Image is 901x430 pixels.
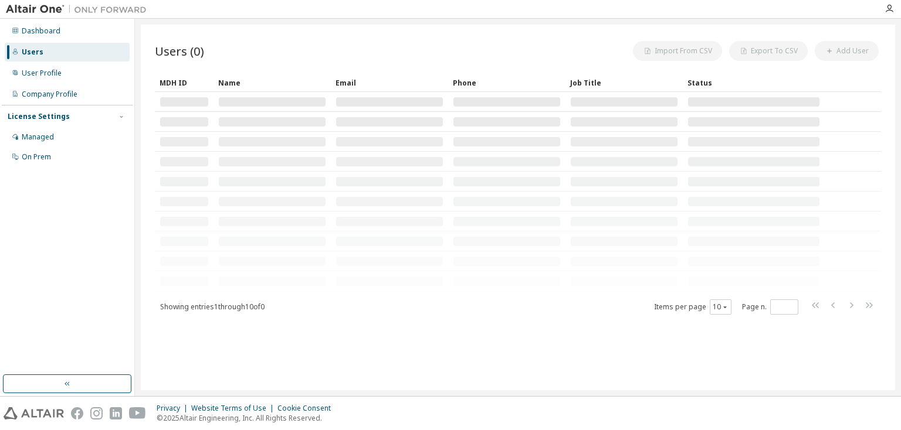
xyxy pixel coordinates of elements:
div: Privacy [157,404,191,413]
span: Users (0) [155,43,204,59]
span: Items per page [654,299,731,315]
div: Job Title [570,73,678,92]
div: License Settings [8,112,70,121]
button: 10 [713,302,729,312]
img: instagram.svg [90,407,103,419]
img: facebook.svg [71,407,83,419]
p: © 2025 Altair Engineering, Inc. All Rights Reserved. [157,413,338,423]
div: Managed [22,132,54,142]
div: Dashboard [22,26,60,36]
img: youtube.svg [129,407,146,419]
div: MDH ID [160,73,209,92]
button: Import From CSV [633,41,722,61]
div: Company Profile [22,90,77,99]
div: Users [22,47,43,57]
div: Cookie Consent [277,404,338,413]
div: User Profile [22,69,62,78]
span: Showing entries 1 through 10 of 0 [160,302,265,312]
button: Export To CSV [729,41,808,61]
img: altair_logo.svg [4,407,64,419]
img: Altair One [6,4,153,15]
div: Status [687,73,820,92]
div: Website Terms of Use [191,404,277,413]
div: Phone [453,73,561,92]
span: Page n. [742,299,798,315]
div: Name [218,73,326,92]
div: On Prem [22,152,51,162]
button: Add User [815,41,879,61]
img: linkedin.svg [110,407,122,419]
div: Email [336,73,443,92]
